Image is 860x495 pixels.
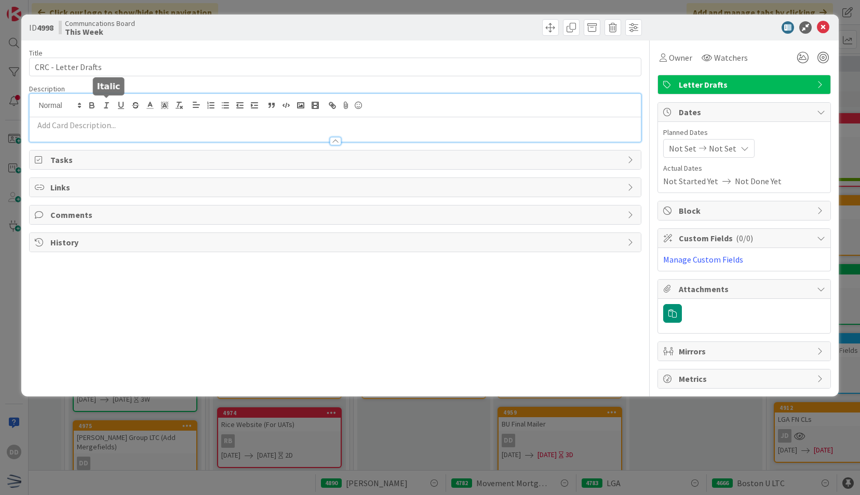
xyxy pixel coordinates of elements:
[50,236,622,249] span: History
[669,51,692,64] span: Owner
[679,106,812,118] span: Dates
[50,209,622,221] span: Comments
[679,345,812,357] span: Mirrors
[97,81,120,91] h5: Italic
[714,51,748,64] span: Watchers
[663,127,825,138] span: Planned Dates
[679,78,812,91] span: Letter Drafts
[663,175,718,187] span: Not Started Yet
[50,154,622,166] span: Tasks
[29,84,65,93] span: Description
[735,175,782,187] span: Not Done Yet
[29,48,43,58] label: Title
[65,27,135,36] b: This Week
[669,142,696,155] span: Not Set
[736,233,753,243] span: ( 0/0 )
[663,254,743,265] a: Manage Custom Fields
[679,373,812,385] span: Metrics
[29,21,53,34] span: ID
[65,19,135,27] span: Communcations Board
[663,163,825,174] span: Actual Dates
[50,181,622,194] span: Links
[37,22,53,33] b: 4998
[679,232,812,244] span: Custom Fields
[679,204,812,217] span: Block
[29,58,641,76] input: type card name here...
[709,142,736,155] span: Not Set
[679,283,812,295] span: Attachments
